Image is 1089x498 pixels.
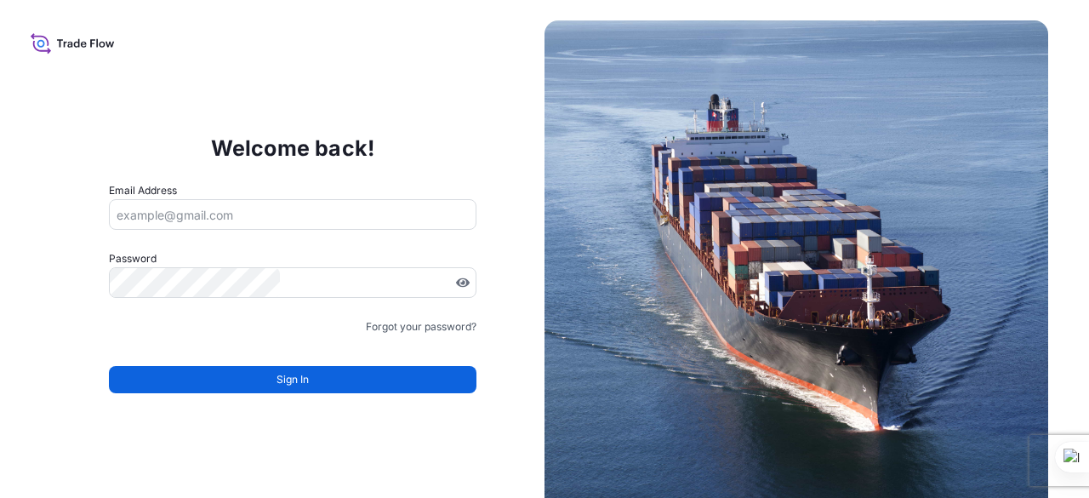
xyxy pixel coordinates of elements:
button: Sign In [109,366,476,393]
p: Welcome back! [211,135,375,162]
label: Email Address [109,182,177,199]
button: Show password [456,276,470,289]
span: Sign In [277,371,309,388]
input: example@gmail.com [109,199,476,230]
label: Password [109,250,476,267]
a: Forgot your password? [366,318,476,335]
